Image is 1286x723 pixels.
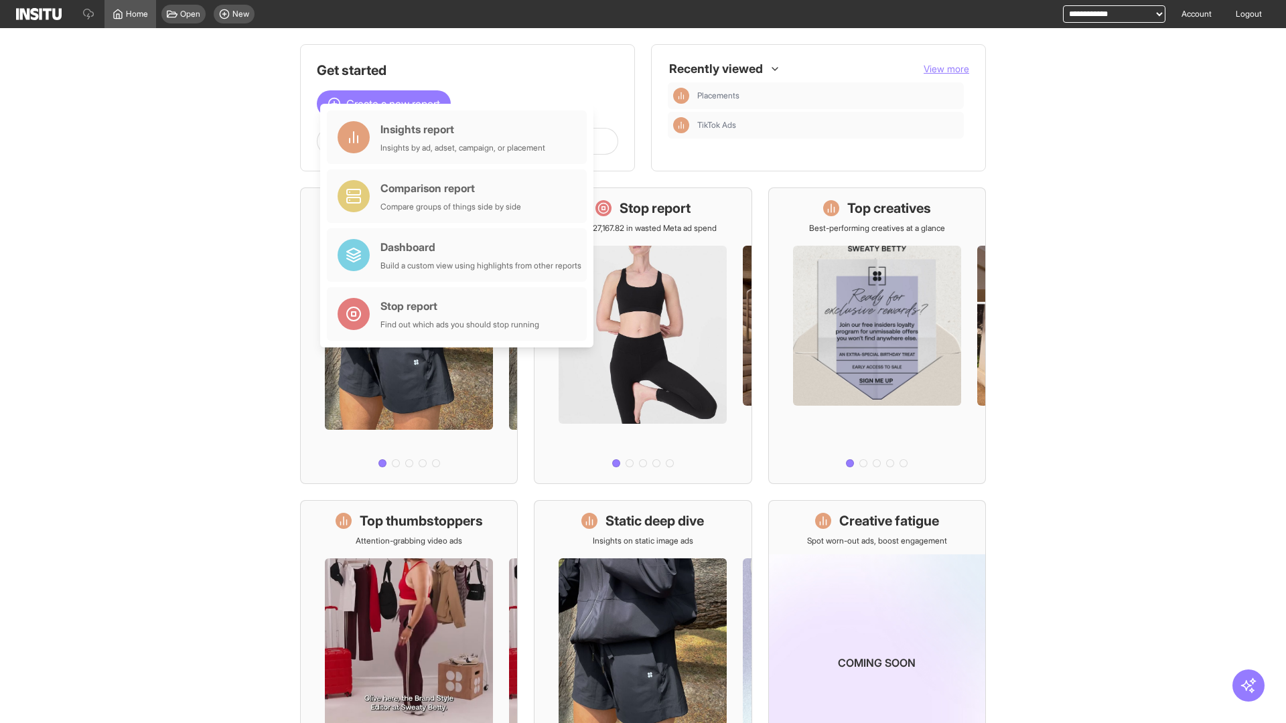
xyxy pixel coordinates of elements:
div: Find out which ads you should stop running [380,319,539,330]
h1: Get started [317,61,618,80]
a: Top creativesBest-performing creatives at a glance [768,187,986,484]
div: Insights by ad, adset, campaign, or placement [380,143,545,153]
h1: Top creatives [847,199,931,218]
div: Compare groups of things side by side [380,202,521,212]
p: Save £27,167.82 in wasted Meta ad spend [569,223,717,234]
div: Dashboard [380,239,581,255]
h1: Top thumbstoppers [360,511,483,530]
img: Logo [16,8,62,20]
h1: Stop report [620,199,691,218]
span: Open [180,9,200,19]
span: Placements [697,90,739,101]
span: View more [924,63,969,74]
span: Create a new report [346,96,440,112]
div: Comparison report [380,180,521,196]
p: Attention-grabbing video ads [356,536,462,546]
a: Stop reportSave £27,167.82 in wasted Meta ad spend [534,187,752,484]
div: Insights report [380,121,545,137]
span: TikTok Ads [697,120,958,131]
span: New [232,9,249,19]
div: Insights [673,88,689,104]
div: Build a custom view using highlights from other reports [380,260,581,271]
button: View more [924,62,969,76]
span: Home [126,9,148,19]
div: Stop report [380,298,539,314]
h1: Static deep dive [605,511,704,530]
span: TikTok Ads [697,120,736,131]
p: Best-performing creatives at a glance [809,223,945,234]
span: Placements [697,90,958,101]
div: Insights [673,117,689,133]
p: Insights on static image ads [593,536,693,546]
a: What's live nowSee all active ads instantly [300,187,518,484]
button: Create a new report [317,90,451,117]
